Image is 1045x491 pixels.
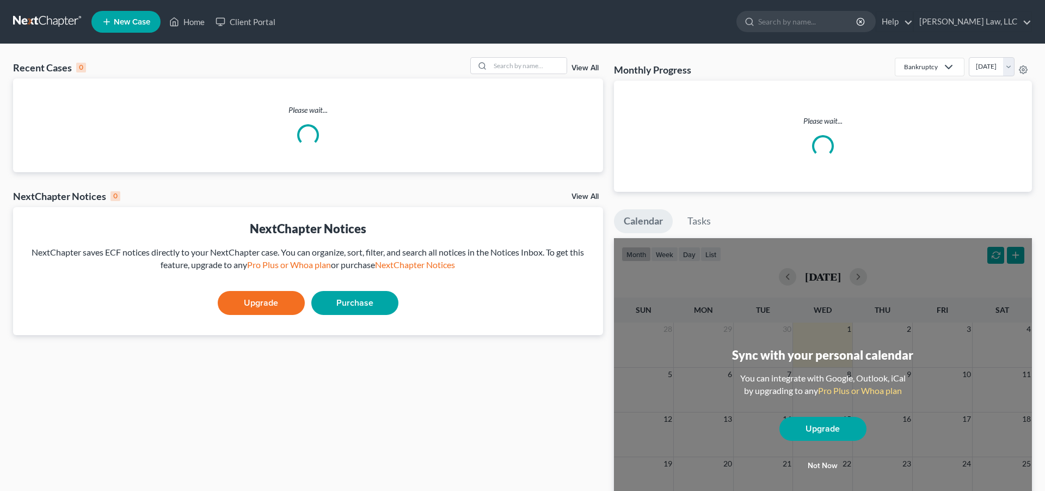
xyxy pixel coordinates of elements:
[13,105,603,116] p: Please wait...
[164,12,210,32] a: Home
[13,61,86,74] div: Recent Cases
[110,191,120,201] div: 0
[732,347,913,363] div: Sync with your personal calendar
[13,190,120,203] div: NextChapter Notices
[22,246,594,271] div: NextChapter saves ECF notices directly to your NextChapter case. You can organize, sort, filter, ...
[758,11,858,32] input: Search by name...
[571,193,599,201] a: View All
[311,291,398,315] a: Purchase
[779,455,866,477] button: Not now
[571,64,599,72] a: View All
[114,18,150,26] span: New Case
[210,12,281,32] a: Client Portal
[218,291,305,315] a: Upgrade
[490,58,567,74] input: Search by name...
[914,12,1031,32] a: [PERSON_NAME] Law, LLC
[375,259,455,270] a: NextChapter Notices
[623,116,1023,126] p: Please wait...
[904,62,938,71] div: Bankruptcy
[614,63,691,76] h3: Monthly Progress
[22,220,594,237] div: NextChapter Notices
[876,12,913,32] a: Help
[678,209,721,233] a: Tasks
[736,372,910,397] div: You can integrate with Google, Outlook, iCal by upgrading to any
[779,417,866,441] a: Upgrade
[76,63,86,72] div: 0
[614,209,673,233] a: Calendar
[247,259,331,270] a: Pro Plus or Whoa plan
[818,385,902,396] a: Pro Plus or Whoa plan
